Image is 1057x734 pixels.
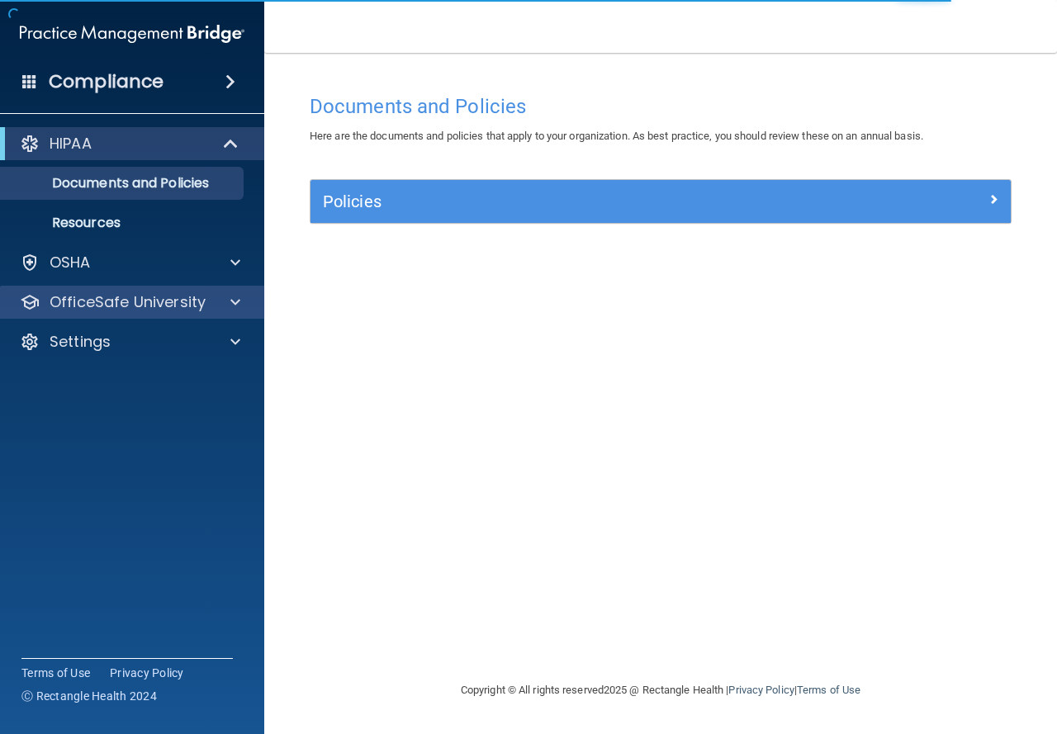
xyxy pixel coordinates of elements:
a: OSHA [20,253,240,272]
p: Resources [11,215,236,231]
p: HIPAA [50,134,92,154]
h5: Policies [323,192,823,211]
h4: Compliance [49,70,164,93]
h4: Documents and Policies [310,96,1012,117]
img: PMB logo [20,17,244,50]
p: OfficeSafe University [50,292,206,312]
a: HIPAA [20,134,239,154]
a: Terms of Use [797,684,860,696]
span: Here are the documents and policies that apply to your organization. As best practice, you should... [310,130,923,142]
p: Documents and Policies [11,175,236,192]
a: Privacy Policy [110,665,184,681]
a: OfficeSafe University [20,292,240,312]
span: Ⓒ Rectangle Health 2024 [21,688,157,704]
p: OSHA [50,253,91,272]
a: Policies [323,188,998,215]
a: Terms of Use [21,665,90,681]
div: Copyright © All rights reserved 2025 @ Rectangle Health | | [359,664,962,717]
p: Settings [50,332,111,352]
a: Settings [20,332,240,352]
a: Privacy Policy [728,684,794,696]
